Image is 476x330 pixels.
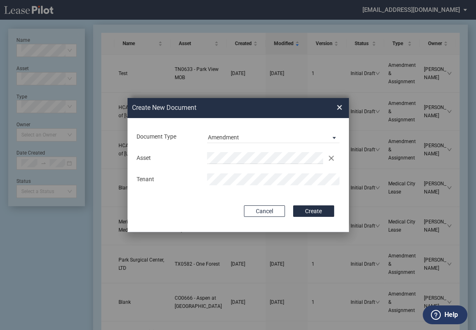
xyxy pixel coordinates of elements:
[128,98,349,232] md-dialog: Create New ...
[444,310,458,320] label: Help
[244,205,285,217] button: Cancel
[132,175,203,184] div: Tenant
[293,205,334,217] button: Create
[132,103,307,112] h2: Create New Document
[208,134,239,141] div: Amendment
[337,101,342,114] span: ×
[132,133,203,141] div: Document Type
[132,154,203,162] div: Asset
[207,131,339,143] md-select: Document Type: Amendment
